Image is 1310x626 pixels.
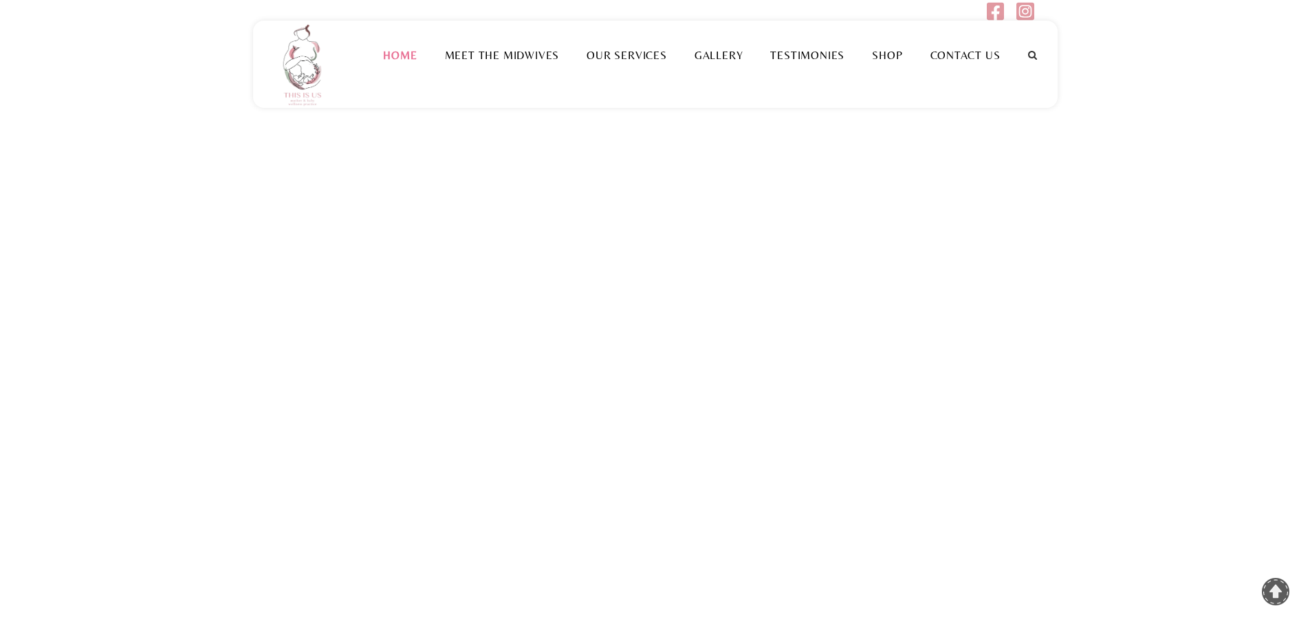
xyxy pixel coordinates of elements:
a: Contact Us [917,49,1014,62]
img: instagram-square.svg [1016,1,1034,21]
a: Our Services [573,49,681,62]
a: Shop [858,49,916,62]
a: To Top [1262,578,1289,605]
a: Home [369,49,430,62]
a: Gallery [681,49,757,62]
a: Meet the Midwives [431,49,574,62]
a: Follow us on Instagram [1016,9,1034,25]
img: facebook-square.svg [987,1,1004,21]
a: Testimonies [756,49,858,62]
img: This is us practice [274,21,336,108]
